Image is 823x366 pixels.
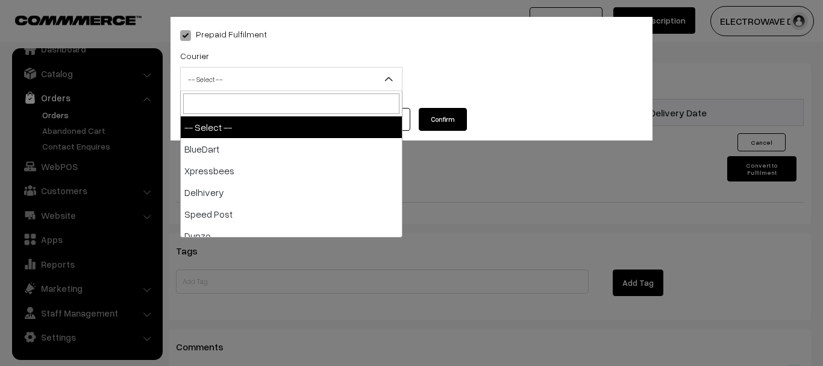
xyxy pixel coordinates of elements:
[181,160,402,181] li: Xpressbees
[181,225,402,247] li: Dunzo
[181,116,402,138] li: -- Select --
[180,28,267,40] label: Prepaid Fulfilment
[181,69,402,90] span: -- Select --
[180,49,209,62] label: Courier
[181,138,402,160] li: BlueDart
[181,203,402,225] li: Speed Post
[181,181,402,203] li: Delhivery
[180,67,402,91] span: -- Select --
[419,108,467,131] button: Confirm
